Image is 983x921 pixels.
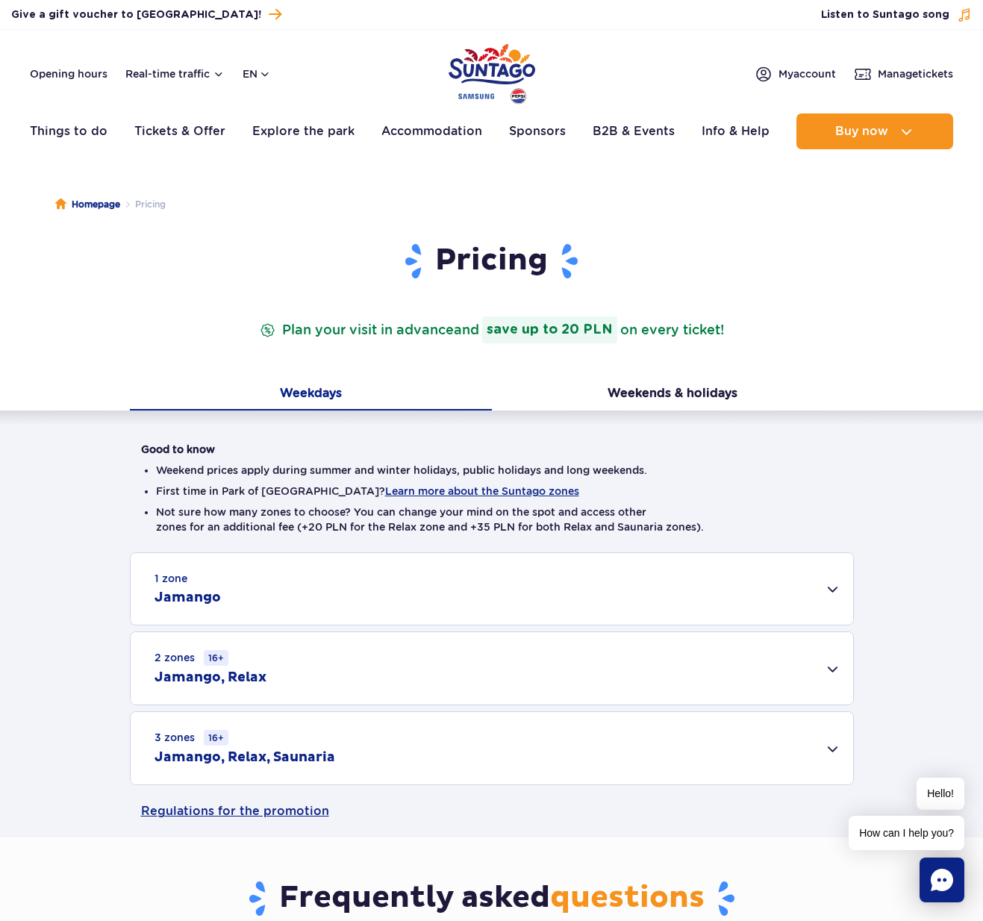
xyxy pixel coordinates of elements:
p: Plan your visit in advance on every ticket! [257,316,727,343]
small: 16+ [204,730,228,746]
a: Opening hours [30,66,107,81]
button: Buy now [796,113,953,149]
a: Sponsors [509,113,566,149]
span: Give a gift voucher to [GEOGRAPHIC_DATA]! [11,7,261,22]
li: Not sure how many zones to choose? You can change your mind on the spot and access other zones fo... [156,505,828,534]
li: Weekend prices apply during summer and winter holidays, public holidays and long weekends. [156,463,828,478]
a: Explore the park [252,113,355,149]
a: Park of Poland [449,37,535,106]
small: 16+ [204,650,228,666]
li: Pricing [120,197,166,212]
a: Myaccount [755,65,836,83]
span: Buy now [835,125,888,138]
small: 3 zones [155,730,228,746]
button: en [243,66,271,81]
a: Give a gift voucher to [GEOGRAPHIC_DATA]! [11,4,281,25]
span: Manage tickets [878,66,953,81]
a: Managetickets [854,65,953,83]
h2: Jamango, Relax, Saunaria [155,749,335,767]
a: Things to do [30,113,107,149]
button: Weekends & holidays [492,379,854,410]
a: Tickets & Offer [134,113,225,149]
h3: Frequently asked [141,879,843,918]
a: Homepage [55,197,120,212]
strong: save up to 20 PLN [482,316,617,343]
span: My account [778,66,836,81]
small: 2 zones [155,650,228,666]
a: Regulations for the promotion [141,785,843,837]
button: Real-time traffic [125,68,225,80]
button: Listen to Suntago song [821,7,972,22]
span: questions [550,879,705,917]
button: Weekdays [130,379,492,410]
h2: Jamango, Relax [155,669,266,687]
li: First time in Park of [GEOGRAPHIC_DATA]? [156,484,828,499]
button: Learn more about the Suntago zones [385,485,579,497]
a: Info & Help [702,113,770,149]
strong: Good to know [141,443,215,455]
a: Accommodation [381,113,482,149]
span: Hello! [917,778,964,810]
small: 1 zone [155,571,187,586]
h1: Pricing [141,242,843,281]
h2: Jamango [155,589,221,607]
div: Chat [920,858,964,902]
a: B2B & Events [593,113,675,149]
span: Listen to Suntago song [821,7,949,22]
span: How can I help you? [849,816,964,850]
